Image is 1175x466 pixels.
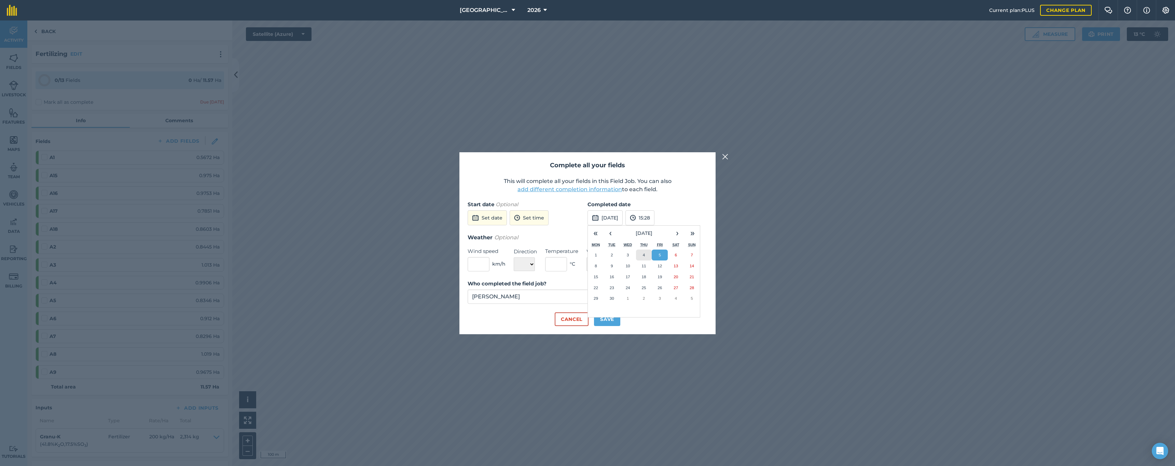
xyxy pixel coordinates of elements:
[668,260,684,271] button: 13 September 2025
[657,243,663,247] abbr: Friday
[468,160,707,170] h2: Complete all your fields
[570,260,575,268] span: ° C
[668,293,684,304] button: 4 October 2025
[674,274,678,279] abbr: 20 September 2025
[668,282,684,293] button: 27 September 2025
[643,253,645,257] abbr: 4 September 2025
[472,214,479,222] img: svg+xml;base64,PD94bWwgdmVyc2lvbj0iMS4wIiBlbmNvZGluZz0idXRmLTgiPz4KPCEtLSBHZW5lcmF0b3I6IEFkb2JlIE...
[588,282,604,293] button: 22 September 2025
[658,274,662,279] abbr: 19 September 2025
[594,312,620,326] button: Save
[588,226,603,241] button: «
[685,226,700,241] button: »
[604,271,620,282] button: 16 September 2025
[517,185,622,194] button: add different completion information
[588,250,604,260] button: 1 September 2025
[675,296,677,300] abbr: 4 October 2025
[658,264,662,268] abbr: 12 September 2025
[492,260,506,268] span: km/h
[636,260,652,271] button: 11 September 2025
[594,274,598,279] abbr: 15 September 2025
[636,250,652,260] button: 4 September 2025
[636,230,652,236] span: [DATE]
[652,250,668,260] button: 5 September 2025
[460,6,509,14] span: [GEOGRAPHIC_DATA]
[620,260,636,271] button: 10 September 2025
[722,153,728,161] img: svg+xml;base64,PHN2ZyB4bWxucz0iaHR0cDovL3d3dy53My5vcmcvMjAwMC9zdmciIHdpZHRoPSIyMiIgaGVpZ2h0PSIzMC...
[587,201,631,208] strong: Completed date
[652,260,668,271] button: 12 September 2025
[588,293,604,304] button: 29 September 2025
[652,271,668,282] button: 19 September 2025
[630,214,636,222] img: svg+xml;base64,PD94bWwgdmVyc2lvbj0iMS4wIiBlbmNvZGluZz0idXRmLTgiPz4KPCEtLSBHZW5lcmF0b3I6IEFkb2JlIE...
[611,253,613,257] abbr: 2 September 2025
[684,293,700,304] button: 5 October 2025
[587,210,623,225] button: [DATE]
[1152,443,1168,459] div: Open Intercom Messenger
[618,226,670,241] button: [DATE]
[1040,5,1092,16] a: Change plan
[989,6,1035,14] span: Current plan : PLUS
[652,282,668,293] button: 26 September 2025
[610,274,614,279] abbr: 16 September 2025
[611,264,613,268] abbr: 9 September 2025
[592,243,600,247] abbr: Monday
[594,296,598,300] abbr: 29 September 2025
[626,285,630,290] abbr: 24 September 2025
[690,264,694,268] abbr: 14 September 2025
[604,260,620,271] button: 9 September 2025
[494,234,518,241] em: Optional
[1162,7,1170,14] img: A cog icon
[588,271,604,282] button: 15 September 2025
[636,293,652,304] button: 2 October 2025
[675,253,677,257] abbr: 6 September 2025
[595,264,597,268] abbr: 8 September 2025
[608,243,616,247] abbr: Tuesday
[652,293,668,304] button: 3 October 2025
[626,274,630,279] abbr: 17 September 2025
[604,250,620,260] button: 2 September 2025
[627,253,629,257] abbr: 3 September 2025
[620,293,636,304] button: 1 October 2025
[670,226,685,241] button: ›
[592,214,599,222] img: svg+xml;base64,PD94bWwgdmVyc2lvbj0iMS4wIiBlbmNvZGluZz0idXRmLTgiPz4KPCEtLSBHZW5lcmF0b3I6IEFkb2JlIE...
[620,271,636,282] button: 17 September 2025
[514,248,537,256] label: Direction
[514,214,520,222] img: svg+xml;base64,PD94bWwgdmVyc2lvbj0iMS4wIiBlbmNvZGluZz0idXRmLTgiPz4KPCEtLSBHZW5lcmF0b3I6IEFkb2JlIE...
[527,6,541,14] span: 2026
[640,243,648,247] abbr: Thursday
[555,312,589,326] button: Cancel
[641,285,646,290] abbr: 25 September 2025
[626,264,630,268] abbr: 10 September 2025
[588,260,604,271] button: 8 September 2025
[620,282,636,293] button: 24 September 2025
[603,226,618,241] button: ‹
[468,247,506,255] label: Wind speed
[688,243,695,247] abbr: Sunday
[627,296,629,300] abbr: 1 October 2025
[690,285,694,290] abbr: 28 September 2025
[510,210,549,225] button: Set time
[674,285,678,290] abbr: 27 September 2025
[659,253,661,257] abbr: 5 September 2025
[468,177,707,194] p: This will complete all your fields in this Field Job. You can also to each field.
[1123,7,1132,14] img: A question mark icon
[594,285,598,290] abbr: 22 September 2025
[468,280,547,287] strong: Who completed the field job?
[468,201,494,208] strong: Start date
[1104,7,1112,14] img: Two speech bubbles overlapping with the left bubble in the forefront
[643,296,645,300] abbr: 2 October 2025
[636,282,652,293] button: 25 September 2025
[684,282,700,293] button: 28 September 2025
[668,250,684,260] button: 6 September 2025
[658,285,662,290] abbr: 26 September 2025
[625,210,654,225] button: 15:28
[610,285,614,290] abbr: 23 September 2025
[610,296,614,300] abbr: 30 September 2025
[668,271,684,282] button: 20 September 2025
[1143,6,1150,14] img: svg+xml;base64,PHN2ZyB4bWxucz0iaHR0cDovL3d3dy53My5vcmcvMjAwMC9zdmciIHdpZHRoPSIxNyIgaGVpZ2h0PSIxNy...
[673,243,679,247] abbr: Saturday
[641,264,646,268] abbr: 11 September 2025
[690,274,694,279] abbr: 21 September 2025
[7,5,17,16] img: fieldmargin Logo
